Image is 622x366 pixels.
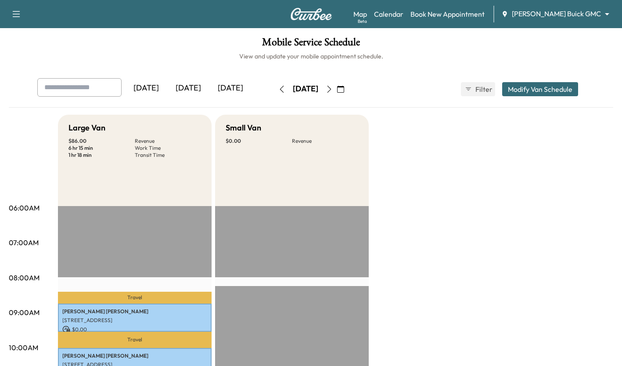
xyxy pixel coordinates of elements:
[125,78,167,98] div: [DATE]
[502,82,578,96] button: Modify Van Schedule
[135,145,201,152] p: Work Time
[167,78,209,98] div: [DATE]
[9,203,40,213] p: 06:00AM
[353,9,367,19] a: MapBeta
[62,352,207,359] p: [PERSON_NAME] [PERSON_NAME]
[62,317,207,324] p: [STREET_ADDRESS]
[374,9,403,19] a: Calendar
[512,9,601,19] span: [PERSON_NAME] Buick GMC
[9,272,40,283] p: 08:00AM
[292,138,358,145] p: Revenue
[461,82,495,96] button: Filter
[62,326,207,333] p: $ 0.00
[475,84,491,94] span: Filter
[290,8,332,20] img: Curbee Logo
[58,332,212,348] p: Travel
[68,122,105,134] h5: Large Van
[226,138,292,145] p: $ 0.00
[226,122,261,134] h5: Small Van
[62,308,207,315] p: [PERSON_NAME] [PERSON_NAME]
[135,152,201,159] p: Transit Time
[358,18,367,25] div: Beta
[9,37,613,52] h1: Mobile Service Schedule
[9,342,38,353] p: 10:00AM
[410,9,485,19] a: Book New Appointment
[68,138,135,145] p: $ 86.00
[293,83,318,94] div: [DATE]
[135,138,201,145] p: Revenue
[9,52,613,61] h6: View and update your mobile appointment schedule.
[209,78,252,98] div: [DATE]
[68,145,135,152] p: 6 hr 15 min
[58,292,212,304] p: Travel
[9,307,40,318] p: 09:00AM
[9,237,39,248] p: 07:00AM
[68,152,135,159] p: 1 hr 18 min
